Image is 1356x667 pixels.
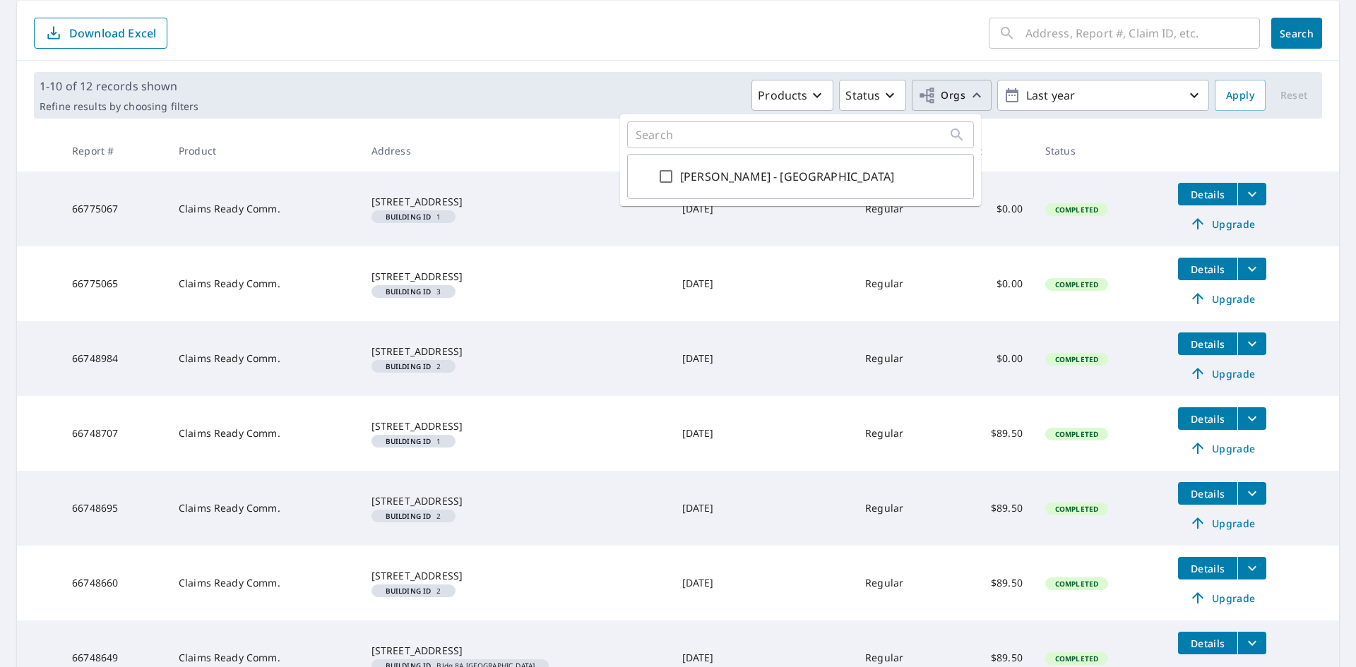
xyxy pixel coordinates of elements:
span: Details [1186,263,1229,276]
input: Search [636,128,948,142]
button: filesDropdownBtn-66748649 [1237,632,1266,654]
td: $0.00 [949,246,1033,321]
div: [STREET_ADDRESS] [371,270,660,284]
td: $0.00 [949,172,1033,246]
a: Upgrade [1178,362,1266,385]
td: Claims Ready Comm. [167,396,360,471]
span: Orgs [918,87,965,104]
td: Regular [854,546,949,620]
td: [DATE] [671,471,755,546]
button: Download Excel [34,18,167,49]
em: Building ID [386,587,432,594]
div: [STREET_ADDRESS] [371,195,660,209]
span: Details [1186,487,1229,500]
button: detailsBtn-66748649 [1178,632,1237,654]
span: Upgrade [1186,515,1258,531]
td: [DATE] [671,172,755,246]
a: Upgrade [1178,512,1266,534]
button: filesDropdownBtn-66775065 [1237,258,1266,280]
button: Products [751,80,833,111]
button: filesDropdownBtn-66748660 [1237,557,1266,579]
th: Address [360,130,671,172]
em: Building ID [386,288,432,295]
a: Upgrade [1178,287,1266,310]
button: Last year [997,80,1209,111]
td: Regular [854,172,949,246]
th: Product [167,130,360,172]
p: 1-10 of 12 records shown [40,78,198,95]
em: Building ID [386,438,432,445]
p: Refine results by choosing filters [40,100,198,113]
em: Building ID [386,363,432,370]
a: Upgrade [1178,437,1266,459]
label: [PERSON_NAME] - [GEOGRAPHIC_DATA] [680,168,894,185]
span: Completed [1047,354,1107,364]
span: Details [1186,188,1229,201]
span: Upgrade [1186,290,1258,307]
span: Upgrade [1186,589,1258,606]
p: Last year [1021,83,1186,108]
td: [DATE] [671,546,755,620]
span: Apply [1226,87,1254,104]
span: 1 [377,213,450,220]
th: Report # [61,130,167,172]
td: [DATE] [671,321,755,396]
td: Claims Ready Comm. [167,471,360,546]
td: Claims Ready Comm. [167,246,360,321]
button: Search [1271,18,1322,49]
td: 66748707 [61,396,167,471]
span: Completed [1047,205,1107,215]
span: 1 [377,438,450,445]
span: Completed [1047,654,1107,663]
button: detailsBtn-66748707 [1178,407,1237,430]
em: Building ID [386,213,432,220]
button: detailsBtn-66748695 [1178,482,1237,505]
button: filesDropdownBtn-66748707 [1237,407,1266,430]
span: Completed [1047,429,1107,439]
span: Upgrade [1186,440,1258,457]
div: [STREET_ADDRESS] [371,494,660,508]
p: Download Excel [69,25,156,41]
span: 3 [377,288,450,295]
a: Upgrade [1178,587,1266,609]
th: Cost [949,130,1033,172]
p: Products [758,87,807,104]
span: Details [1186,412,1229,426]
button: detailsBtn-66775065 [1178,258,1237,280]
span: Completed [1047,579,1107,589]
td: [DATE] [671,396,755,471]
td: $0.00 [949,321,1033,396]
td: Claims Ready Comm. [167,172,360,246]
span: Completed [1047,504,1107,514]
div: [STREET_ADDRESS] [371,419,660,433]
span: Upgrade [1186,215,1258,232]
button: filesDropdownBtn-66748695 [1237,482,1266,505]
td: Claims Ready Comm. [167,546,360,620]
button: Orgs [912,80,992,111]
span: Search [1283,27,1311,40]
td: Regular [854,321,949,396]
button: filesDropdownBtn-66748984 [1237,332,1266,355]
span: Details [1186,562,1229,575]
td: [DATE] [671,246,755,321]
td: Regular [854,396,949,471]
td: 66748984 [61,321,167,396]
td: $89.50 [949,471,1033,546]
span: Completed [1047,280,1107,289]
em: Building ID [386,512,432,519]
button: filesDropdownBtn-66775067 [1237,183,1266,205]
span: Details [1186,637,1229,650]
th: Status [1034,130,1167,172]
p: Status [845,87,880,104]
td: 66748660 [61,546,167,620]
td: Regular [854,471,949,546]
td: $89.50 [949,396,1033,471]
span: Details [1186,337,1229,351]
button: Apply [1215,80,1266,111]
span: Upgrade [1186,365,1258,382]
div: [STREET_ADDRESS] [371,569,660,583]
div: [STREET_ADDRESS] [371,344,660,359]
input: Address, Report #, Claim ID, etc. [1025,13,1260,53]
button: detailsBtn-66775067 [1178,183,1237,205]
td: Claims Ready Comm. [167,321,360,396]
